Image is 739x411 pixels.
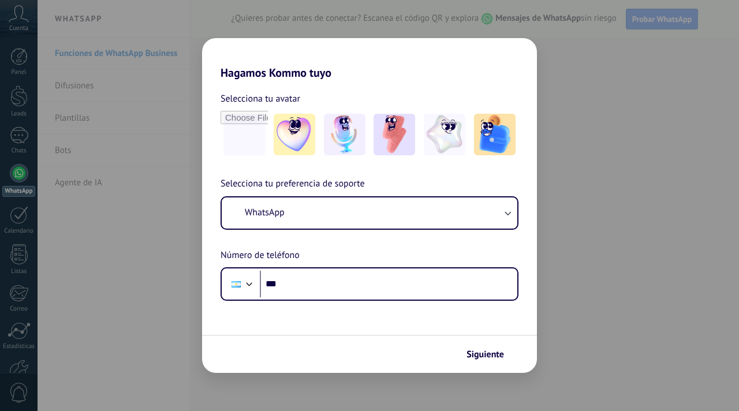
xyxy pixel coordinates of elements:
button: Siguiente [461,345,520,364]
img: -4.jpeg [424,114,465,155]
span: Selecciona tu preferencia de soporte [221,177,365,192]
span: WhatsApp [245,207,285,218]
span: Selecciona tu avatar [221,91,300,106]
button: WhatsApp [222,197,517,229]
img: -2.jpeg [324,114,365,155]
span: Número de teléfono [221,248,300,263]
div: Argentina: + 54 [225,272,247,296]
img: -5.jpeg [474,114,516,155]
span: Siguiente [466,350,504,358]
img: -3.jpeg [374,114,415,155]
img: -1.jpeg [274,114,315,155]
h2: Hagamos Kommo tuyo [202,38,537,80]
